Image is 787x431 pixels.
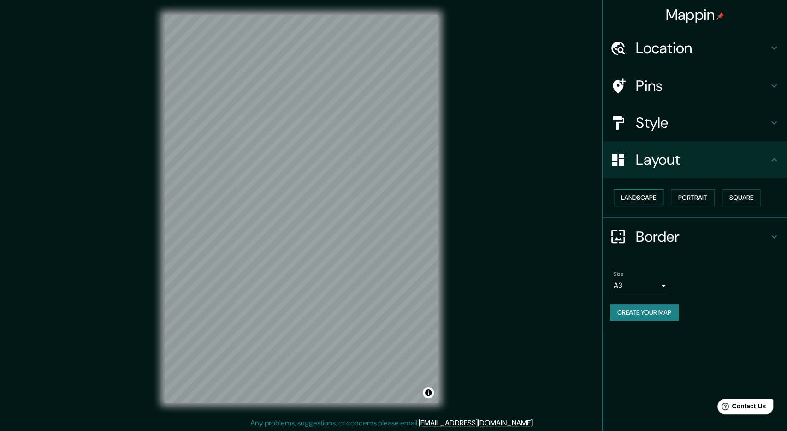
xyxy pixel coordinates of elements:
[603,30,787,66] div: Location
[666,6,724,24] h4: Mappin
[603,67,787,104] div: Pins
[636,114,769,132] h4: Style
[534,418,535,429] div: .
[419,418,533,428] a: [EMAIL_ADDRESS][DOMAIN_NAME]
[722,189,761,206] button: Square
[716,12,724,20] img: pin-icon.png
[535,418,537,429] div: .
[671,189,715,206] button: Portrait
[636,39,769,57] h4: Location
[614,270,623,278] label: Size
[705,395,777,421] iframe: Help widget launcher
[603,141,787,178] div: Layout
[603,218,787,255] div: Border
[164,15,438,403] canvas: Map
[610,304,679,321] button: Create your map
[614,189,663,206] button: Landscape
[636,77,769,95] h4: Pins
[636,150,769,169] h4: Layout
[603,104,787,141] div: Style
[614,278,669,293] div: A3
[636,227,769,246] h4: Border
[250,418,534,429] p: Any problems, suggestions, or concerns please email .
[423,387,434,398] button: Toggle attribution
